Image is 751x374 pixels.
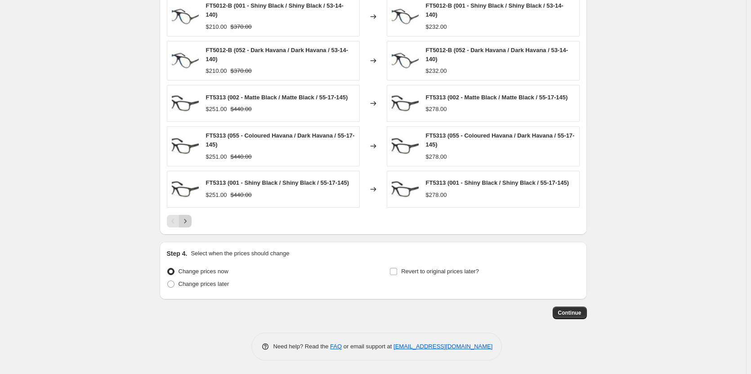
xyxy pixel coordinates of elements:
div: $251.00 [206,191,227,200]
div: $210.00 [206,67,227,76]
img: FT5012-B_001_01_80x.jpg [392,47,419,74]
strike: $440.00 [231,152,252,161]
span: Continue [558,309,581,316]
a: [EMAIL_ADDRESS][DOMAIN_NAME] [393,343,492,350]
span: FT5313 (055 - Coloured Havana / Dark Havana / 55-17-145) [426,132,575,148]
img: FT5313_002_01_80x.jpg [172,90,199,117]
img: FT5313_002_01_80x.jpg [172,133,199,160]
div: $278.00 [426,105,447,114]
a: FAQ [330,343,342,350]
img: FT5313_002_01_80x.jpg [392,176,419,203]
span: or email support at [342,343,393,350]
strike: $370.00 [231,22,252,31]
img: FT5313_002_01_80x.jpg [392,133,419,160]
h2: Step 4. [167,249,188,258]
img: FT5012-B_001_01_80x.jpg [392,3,419,30]
button: Continue [553,307,587,319]
span: FT5313 (002 - Matte Black / Matte Black / 55-17-145) [206,94,348,101]
div: $232.00 [426,67,447,76]
span: FT5012-B (001 - Shiny Black / Shiny Black / 53-14-140) [206,2,344,18]
span: FT5313 (002 - Matte Black / Matte Black / 55-17-145) [426,94,568,101]
img: FT5313_002_01_80x.jpg [392,90,419,117]
span: FT5012-B (052 - Dark Havana / Dark Havana / 53-14-140) [206,47,349,62]
strike: $440.00 [231,191,252,200]
div: $210.00 [206,22,227,31]
img: FT5313_002_01_80x.jpg [172,176,199,203]
span: FT5012-B (052 - Dark Havana / Dark Havana / 53-14-140) [426,47,568,62]
strike: $440.00 [231,105,252,114]
nav: Pagination [167,215,192,227]
span: FT5012-B (001 - Shiny Black / Shiny Black / 53-14-140) [426,2,563,18]
button: Next [179,215,192,227]
img: FT5012-B_001_01_80x.jpg [172,3,199,30]
span: Change prices now [179,268,228,275]
div: $251.00 [206,105,227,114]
span: Change prices later [179,280,229,287]
img: FT5012-B_001_01_80x.jpg [172,47,199,74]
span: FT5313 (001 - Shiny Black / Shiny Black / 55-17-145) [426,179,569,186]
div: $251.00 [206,152,227,161]
span: FT5313 (001 - Shiny Black / Shiny Black / 55-17-145) [206,179,349,186]
span: FT5313 (055 - Coloured Havana / Dark Havana / 55-17-145) [206,132,355,148]
span: Revert to original prices later? [401,268,479,275]
div: $278.00 [426,191,447,200]
div: $278.00 [426,152,447,161]
span: Need help? Read the [273,343,331,350]
div: $232.00 [426,22,447,31]
p: Select when the prices should change [191,249,289,258]
strike: $370.00 [231,67,252,76]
